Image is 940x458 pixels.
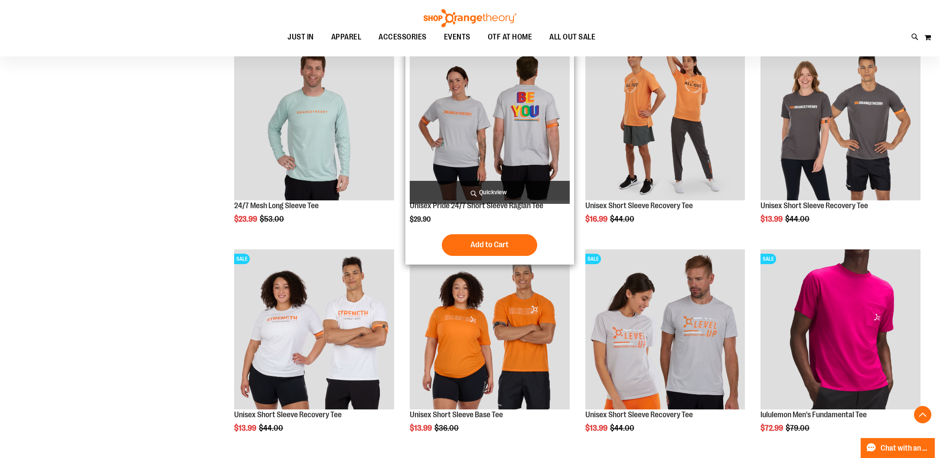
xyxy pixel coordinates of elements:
[410,181,570,204] a: Quickview
[861,438,935,458] button: Chat with an Expert
[230,36,398,245] div: product
[234,40,394,202] a: Main Image of 1457095SALE
[488,27,532,47] span: OTF AT HOME
[234,201,319,210] a: 24/7 Mesh Long Sleeve Tee
[234,410,342,419] a: Unisex Short Sleeve Recovery Tee
[786,424,811,432] span: $79.00
[405,36,574,264] div: product
[585,40,745,200] img: Unisex Short Sleeve Recovery Tee primary image
[760,249,920,409] img: OTF lululemon Mens The Fundamental T Wild Berry
[760,249,920,411] a: OTF lululemon Mens The Fundamental T Wild BerrySALE
[405,245,574,454] div: product
[585,201,693,210] a: Unisex Short Sleeve Recovery Tee
[549,27,595,47] span: ALL OUT SALE
[410,40,570,202] a: Unisex Pride 24/7 Short Sleeve Raglan TeeNEW
[410,249,570,409] img: Product image for Unisex Short Sleeve Base Tee
[444,27,470,47] span: EVENTS
[410,410,503,419] a: Unisex Short Sleeve Base Tee
[379,27,427,47] span: ACCESSORIES
[785,215,811,223] span: $44.00
[610,215,636,223] span: $44.00
[434,424,460,432] span: $36.00
[581,245,750,454] div: product
[287,27,314,47] span: JUST IN
[585,410,693,419] a: Unisex Short Sleeve Recovery Tee
[259,424,284,432] span: $44.00
[756,245,925,454] div: product
[331,27,362,47] span: APPAREL
[410,424,433,432] span: $13.99
[760,40,920,202] a: Product image for Unisex Short Sleeve Recovery TeeSALE
[234,424,258,432] span: $13.99
[760,424,784,432] span: $72.99
[410,201,543,210] a: Unisex Pride 24/7 Short Sleeve Raglan Tee
[410,249,570,411] a: Product image for Unisex Short Sleeve Base TeeSALE
[230,245,398,454] div: product
[581,36,750,245] div: product
[760,410,867,419] a: lululemon Men's Fundamental Tee
[234,249,394,411] a: Product image for Unisex Short Sleeve Recovery TeeSALE
[585,40,745,202] a: Unisex Short Sleeve Recovery Tee primary imageSALE
[760,215,784,223] span: $13.99
[234,40,394,200] img: Main Image of 1457095
[234,249,394,409] img: Product image for Unisex Short Sleeve Recovery Tee
[585,424,609,432] span: $13.99
[756,36,925,245] div: product
[260,215,285,223] span: $53.00
[410,216,432,223] span: $29.90
[442,234,537,256] button: Add to Cart
[585,215,609,223] span: $16.99
[585,254,601,264] span: SALE
[585,249,745,411] a: Product image for Unisex Short Sleeve Recovery TeeSALE
[914,406,931,423] button: Back To Top
[760,254,776,264] span: SALE
[610,424,636,432] span: $44.00
[470,240,509,249] span: Add to Cart
[881,444,930,452] span: Chat with an Expert
[410,40,570,200] img: Unisex Pride 24/7 Short Sleeve Raglan Tee
[234,215,258,223] span: $23.99
[760,201,868,210] a: Unisex Short Sleeve Recovery Tee
[422,9,518,27] img: Shop Orangetheory
[234,254,250,264] span: SALE
[585,249,745,409] img: Product image for Unisex Short Sleeve Recovery Tee
[760,40,920,200] img: Product image for Unisex Short Sleeve Recovery Tee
